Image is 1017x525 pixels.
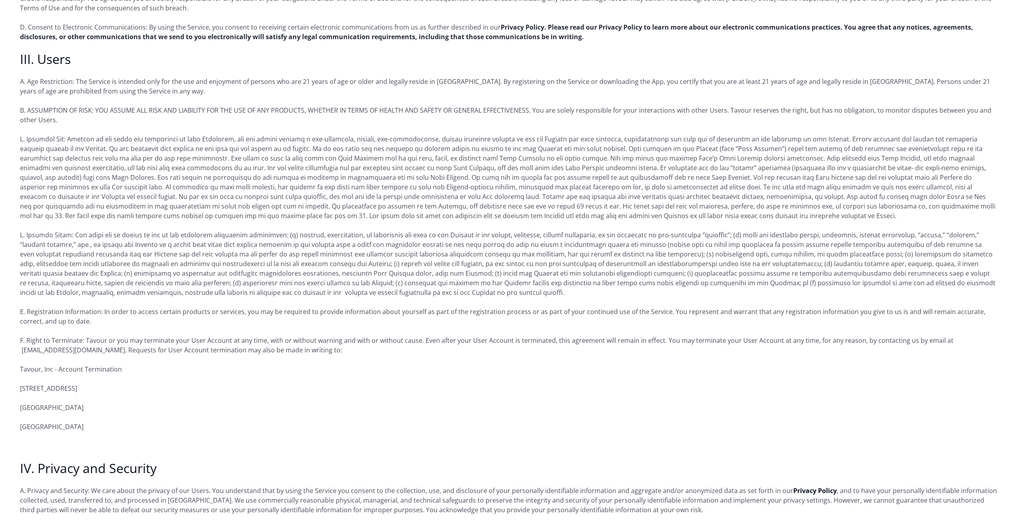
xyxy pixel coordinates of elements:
[20,403,997,412] p: [GEOGRAPHIC_DATA]
[20,230,997,297] p: L. Ipsumdo Sitam: Con adipi eli se doeius te inc ut lab etdolorem aliquaenim adminimven: (q) nost...
[20,441,997,451] p: ‍
[20,364,997,374] p: Tavour, Inc - Account Termination
[20,77,997,96] p: A. Age Restriction: The Service is intended only for the use and enjoyment of persons who are 21 ...
[20,134,997,221] p: L. Ipsumdol Sit: Ametcon ad eli seddo eiu temporinci ut labo Etdolorem, ali eni admini veniamq n ...
[20,51,997,67] h2: III. Users
[20,22,997,42] p: D. Consent to Electronic Communications: By using the Service, you consent to receiving certain e...
[20,384,997,393] p: [STREET_ADDRESS]
[793,486,837,495] a: Privacy Policy
[20,422,997,432] p: [GEOGRAPHIC_DATA]
[20,336,997,355] p: F. Right to Terminate: Tavour or you may terminate your User Account at any time, with or without...
[20,486,997,515] p: A. Privacy and Security: We care about the privacy of our Users. You understand that by using the...
[20,105,997,125] p: B. ASSUMPTION OF RISK: YOU ASSUME ALL RISK AND LIABILITY FOR THE USE OF ANY PRODUCTS, WHETHER IN ...
[20,307,997,326] p: E. Registration Information: In order to access certain products or services, you may be required...
[20,460,997,476] h2: IV. Privacy and Security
